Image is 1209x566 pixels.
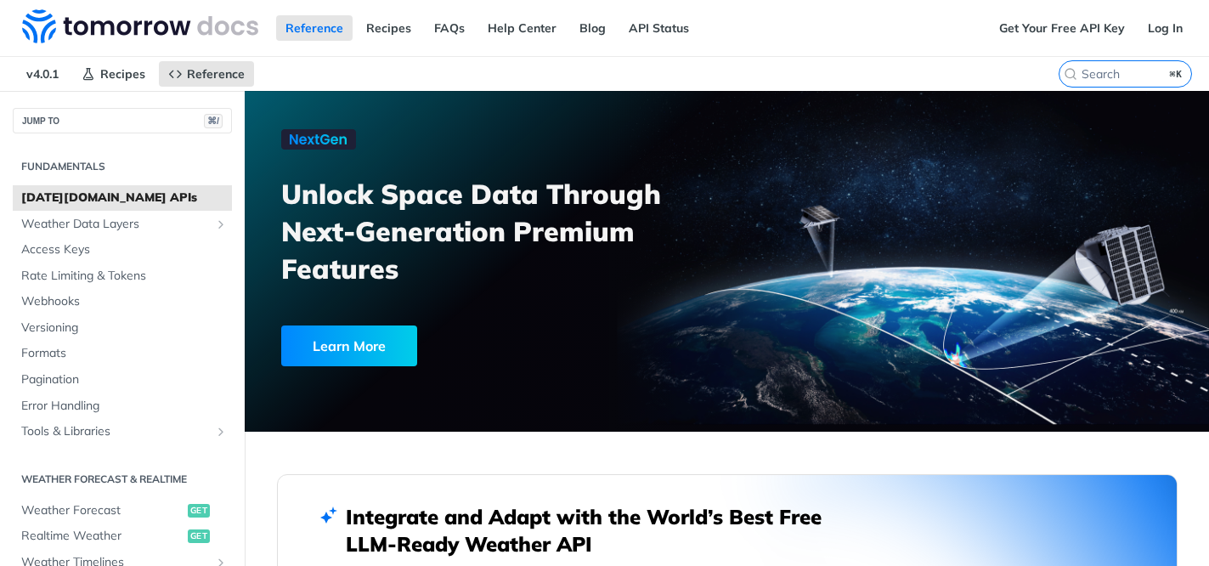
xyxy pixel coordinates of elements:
[17,61,68,87] span: v4.0.1
[13,108,232,133] button: JUMP TO⌘/
[13,498,232,524] a: Weather Forecastget
[21,345,228,362] span: Formats
[281,325,417,366] div: Learn More
[204,114,223,128] span: ⌘/
[21,502,184,519] span: Weather Forecast
[346,503,847,558] h2: Integrate and Adapt with the World’s Best Free LLM-Ready Weather API
[276,15,353,41] a: Reference
[21,216,210,233] span: Weather Data Layers
[21,528,184,545] span: Realtime Weather
[188,504,210,518] span: get
[13,419,232,444] a: Tools & LibrariesShow subpages for Tools & Libraries
[21,293,228,310] span: Webhooks
[21,371,228,388] span: Pagination
[990,15,1134,41] a: Get Your Free API Key
[21,268,228,285] span: Rate Limiting & Tokens
[22,9,258,43] img: Tomorrow.io Weather API Docs
[100,66,145,82] span: Recipes
[13,289,232,314] a: Webhooks
[187,66,245,82] span: Reference
[72,61,155,87] a: Recipes
[478,15,566,41] a: Help Center
[21,398,228,415] span: Error Handling
[13,524,232,549] a: Realtime Weatherget
[159,61,254,87] a: Reference
[1166,65,1187,82] kbd: ⌘K
[281,325,653,366] a: Learn More
[13,185,232,211] a: [DATE][DOMAIN_NAME] APIs
[13,367,232,393] a: Pagination
[425,15,474,41] a: FAQs
[281,129,356,150] img: NextGen
[619,15,698,41] a: API Status
[13,159,232,174] h2: Fundamentals
[13,315,232,341] a: Versioning
[1138,15,1192,41] a: Log In
[13,212,232,237] a: Weather Data LayersShow subpages for Weather Data Layers
[13,472,232,487] h2: Weather Forecast & realtime
[214,425,228,439] button: Show subpages for Tools & Libraries
[13,341,232,366] a: Formats
[13,237,232,263] a: Access Keys
[21,423,210,440] span: Tools & Libraries
[21,320,228,337] span: Versioning
[214,218,228,231] button: Show subpages for Weather Data Layers
[21,241,228,258] span: Access Keys
[1064,67,1077,81] svg: Search
[570,15,615,41] a: Blog
[13,263,232,289] a: Rate Limiting & Tokens
[13,393,232,419] a: Error Handling
[188,529,210,543] span: get
[357,15,421,41] a: Recipes
[21,190,228,207] span: [DATE][DOMAIN_NAME] APIs
[281,175,745,287] h3: Unlock Space Data Through Next-Generation Premium Features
